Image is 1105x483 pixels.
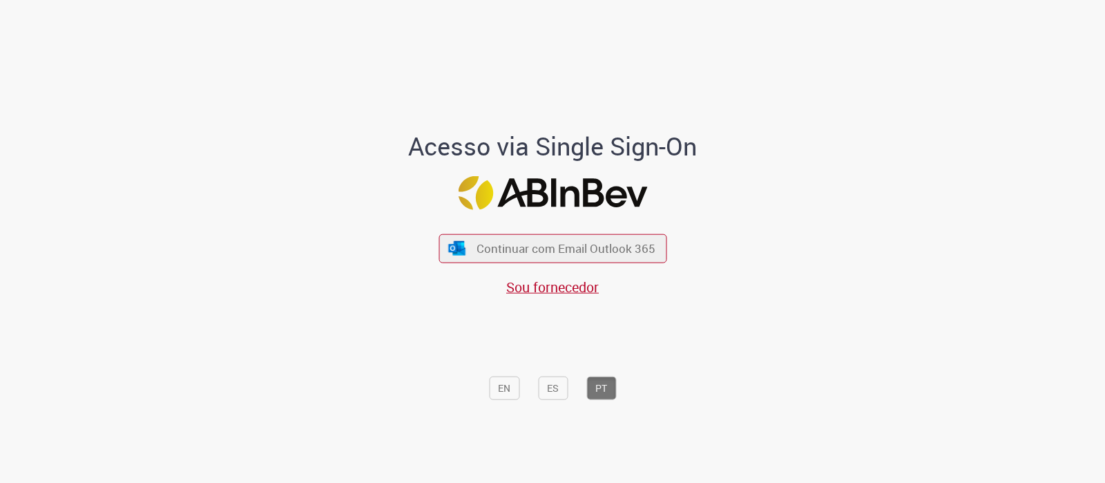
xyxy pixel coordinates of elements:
[477,240,655,256] span: Continuar com Email Outlook 365
[538,377,568,400] button: ES
[361,133,744,160] h1: Acesso via Single Sign-On
[448,241,467,256] img: ícone Azure/Microsoft 360
[489,377,519,400] button: EN
[439,234,666,263] button: ícone Azure/Microsoft 360 Continuar com Email Outlook 365
[506,277,599,296] a: Sou fornecedor
[586,377,616,400] button: PT
[458,176,647,210] img: Logo ABInBev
